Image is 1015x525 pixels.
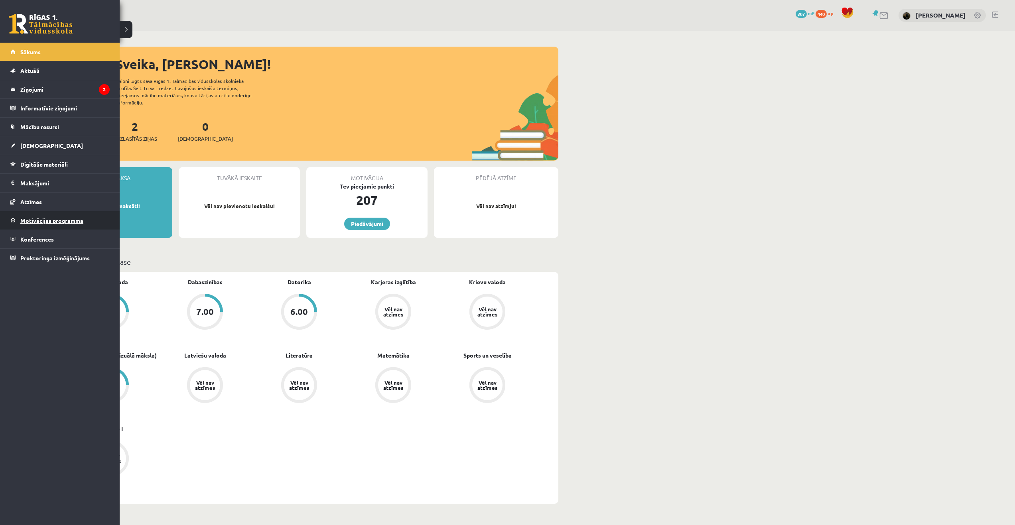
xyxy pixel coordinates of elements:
a: Informatīvie ziņojumi [10,99,110,117]
a: 0[DEMOGRAPHIC_DATA] [178,119,233,143]
a: [PERSON_NAME] [916,11,966,19]
div: Vēl nav atzīmes [194,380,216,390]
div: Laipni lūgts savā Rīgas 1. Tālmācības vidusskolas skolnieka profilā. Šeit Tu vari redzēt tuvojošo... [116,77,266,106]
a: Matemātika [377,351,410,360]
span: xp [828,10,833,16]
span: Sākums [20,48,41,55]
span: mP [808,10,814,16]
span: 440 [816,10,827,18]
div: 207 [306,191,428,210]
div: Pēdējā atzīme [434,167,558,182]
span: [DEMOGRAPHIC_DATA] [178,135,233,143]
span: Konferences [20,236,54,243]
legend: Informatīvie ziņojumi [20,99,110,117]
a: Krievu valoda [469,278,506,286]
span: Proktoringa izmēģinājums [20,254,90,262]
i: 2 [99,84,110,95]
span: [DEMOGRAPHIC_DATA] [20,142,83,149]
a: Vēl nav atzīmes [440,294,534,331]
a: 6.00 [252,294,346,331]
a: 2Neizlasītās ziņas [112,119,157,143]
p: Vēl nav atzīmju! [438,202,554,210]
a: 207 mP [796,10,814,16]
span: Motivācijas programma [20,217,83,224]
a: [DEMOGRAPHIC_DATA] [10,136,110,155]
span: 207 [796,10,807,18]
a: Maksājumi [10,174,110,192]
span: Aktuāli [20,67,39,74]
a: Datorika [288,278,311,286]
a: Mācību resursi [10,118,110,136]
div: 6.00 [290,307,308,316]
div: Vēl nav atzīmes [288,380,310,390]
div: Tuvākā ieskaite [179,167,300,182]
a: Ziņojumi2 [10,80,110,98]
div: Vēl nav atzīmes [476,307,499,317]
a: Literatūra [286,351,313,360]
a: Vēl nav atzīmes [252,367,346,405]
a: Vēl nav atzīmes [346,367,440,405]
a: Rīgas 1. Tālmācības vidusskola [9,14,73,34]
div: Vēl nav atzīmes [382,307,404,317]
div: 7.00 [196,307,214,316]
div: Vēl nav atzīmes [476,380,499,390]
div: Tev pieejamie punkti [306,182,428,191]
p: Vēl nav pievienotu ieskaišu! [183,202,296,210]
div: Motivācija [306,167,428,182]
a: Konferences [10,230,110,248]
p: Mācību plāns 10.b2 klase [51,256,555,267]
span: Atzīmes [20,198,42,205]
legend: Maksājumi [20,174,110,192]
div: Vēl nav atzīmes [382,380,404,390]
a: Vēl nav atzīmes [158,367,252,405]
a: Sports un veselība [463,351,512,360]
a: 7.00 [158,294,252,331]
a: 440 xp [816,10,837,16]
a: Motivācijas programma [10,211,110,230]
p: Nedēļa [51,514,555,525]
div: Sveika, [PERSON_NAME]! [116,55,558,74]
a: Digitālie materiāli [10,155,110,173]
a: Dabaszinības [188,278,223,286]
span: Mācību resursi [20,123,59,130]
legend: Ziņojumi [20,80,110,98]
a: Vēl nav atzīmes [346,294,440,331]
a: Vēl nav atzīmes [440,367,534,405]
a: Latviešu valoda [184,351,226,360]
span: Digitālie materiāli [20,161,68,168]
a: Karjeras izglītība [371,278,416,286]
a: Proktoringa izmēģinājums [10,249,110,267]
img: Valērija Ņeverovska [903,12,911,20]
span: Neizlasītās ziņas [112,135,157,143]
a: Atzīmes [10,193,110,211]
a: Sākums [10,43,110,61]
a: Piedāvājumi [344,218,390,230]
a: Aktuāli [10,61,110,80]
